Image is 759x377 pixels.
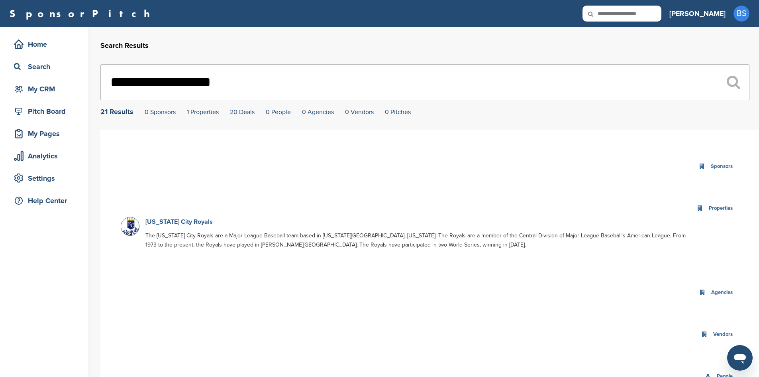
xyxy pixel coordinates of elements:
[8,191,80,210] a: Help Center
[8,80,80,98] a: My CRM
[100,108,133,115] div: 21 Results
[12,171,80,186] div: Settings
[8,35,80,53] a: Home
[8,57,80,76] a: Search
[187,108,219,116] a: 1 Properties
[12,126,80,141] div: My Pages
[711,330,735,339] div: Vendors
[12,37,80,51] div: Home
[121,217,141,237] img: Data?1415811585
[8,147,80,165] a: Analytics
[8,124,80,143] a: My Pages
[345,108,374,116] a: 0 Vendors
[12,193,80,208] div: Help Center
[12,149,80,163] div: Analytics
[709,162,735,171] div: Sponsors
[100,40,749,51] h2: Search Results
[8,102,80,120] a: Pitch Board
[266,108,291,116] a: 0 People
[302,108,334,116] a: 0 Agencies
[12,59,80,74] div: Search
[734,6,749,22] span: BS
[145,218,213,226] a: [US_STATE] City Royals
[669,5,726,22] a: [PERSON_NAME]
[12,104,80,118] div: Pitch Board
[669,8,726,19] h3: [PERSON_NAME]
[145,231,694,249] p: The [US_STATE] City Royals are a Major League Baseball team based in [US_STATE][GEOGRAPHIC_DATA],...
[10,8,155,19] a: SponsorPitch
[145,108,176,116] a: 0 Sponsors
[727,345,753,371] iframe: Button to launch messaging window
[230,108,255,116] a: 20 Deals
[709,288,735,297] div: Agencies
[12,82,80,96] div: My CRM
[385,108,411,116] a: 0 Pitches
[707,204,735,213] div: Properties
[8,169,80,188] a: Settings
